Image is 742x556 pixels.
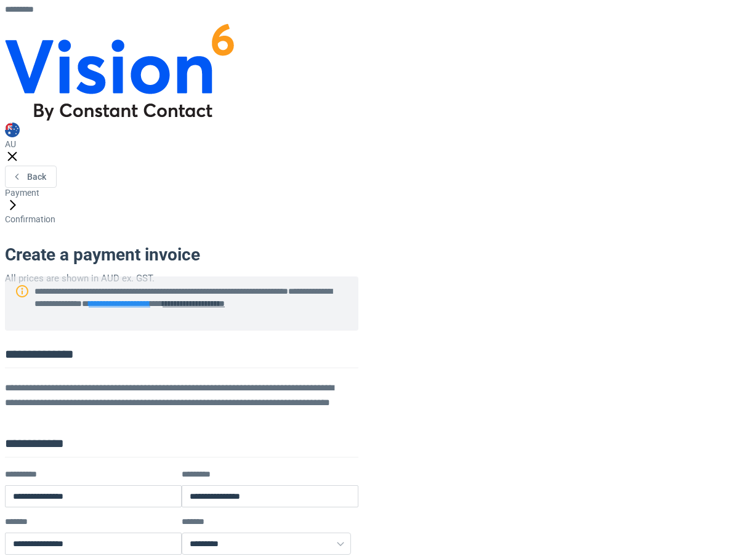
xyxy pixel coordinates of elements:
button: Back [5,166,57,188]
